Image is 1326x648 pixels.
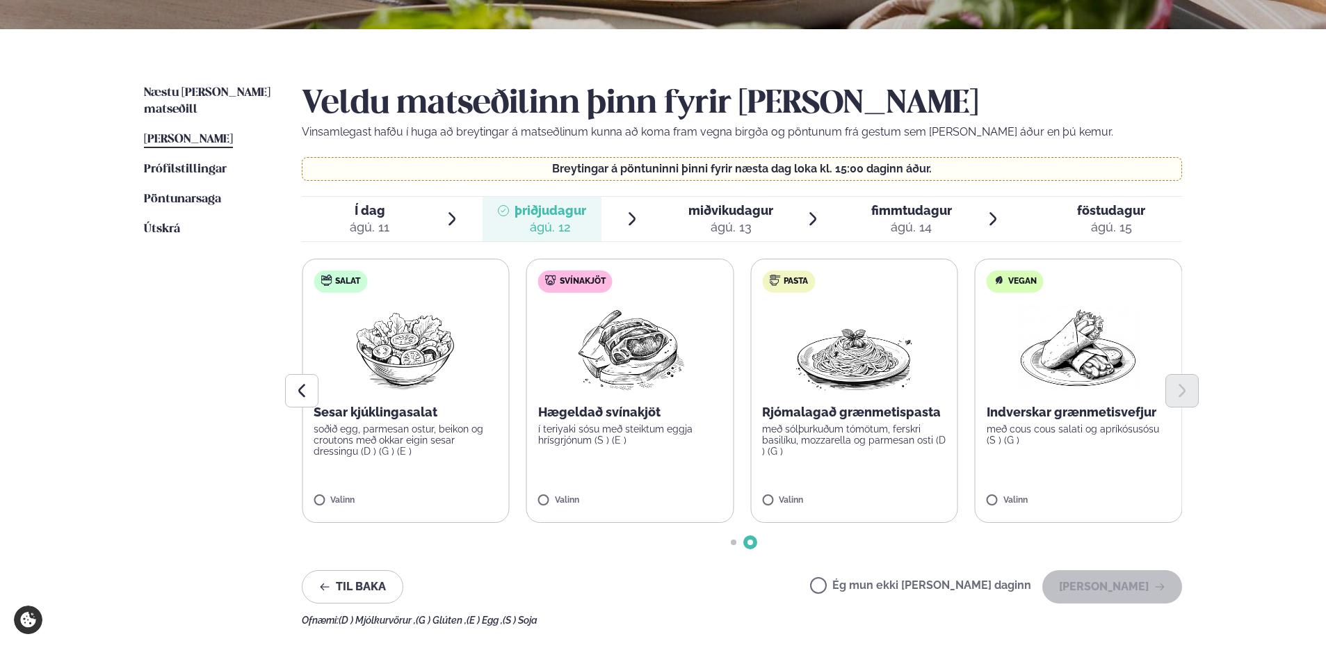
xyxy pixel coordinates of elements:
[731,540,736,545] span: Go to slide 1
[762,404,946,421] p: Rjómalagað grænmetispasta
[314,404,498,421] p: Sesar kjúklingasalat
[144,223,180,235] span: Útskrá
[871,203,952,218] span: fimmtudagur
[144,193,221,205] span: Pöntunarsaga
[762,423,946,457] p: með sólþurkuðum tómötum, ferskri basilíku, mozzarella og parmesan osti (D ) (G )
[144,221,180,238] a: Útskrá
[302,570,403,604] button: Til baka
[515,219,586,236] div: ágú. 12
[987,404,1171,421] p: Indverskar grænmetisvefjur
[316,163,1168,175] p: Breytingar á pöntuninni þinni fyrir næsta dag loka kl. 15:00 daginn áður.
[987,423,1171,446] p: með cous cous salati og apríkósusósu (S ) (G )
[344,304,467,393] img: Salad.png
[144,85,274,118] a: Næstu [PERSON_NAME] matseðill
[144,161,227,178] a: Prófílstillingar
[285,374,318,407] button: Previous slide
[1042,570,1182,604] button: [PERSON_NAME]
[871,219,952,236] div: ágú. 14
[503,615,537,626] span: (S ) Soja
[144,131,233,148] a: [PERSON_NAME]
[568,304,691,393] img: Pork-Meat.png
[321,275,332,286] img: salad.svg
[1017,304,1140,393] img: Wraps.png
[1077,203,1145,218] span: föstudagur
[14,606,42,634] a: Cookie settings
[350,219,389,236] div: ágú. 11
[144,87,270,115] span: Næstu [PERSON_NAME] matseðill
[1008,276,1037,287] span: Vegan
[688,203,773,218] span: miðvikudagur
[538,423,722,446] p: í teriyaki sósu með steiktum eggja hrísgrjónum (S ) (E )
[302,85,1182,124] h2: Veldu matseðilinn þinn fyrir [PERSON_NAME]
[302,124,1182,140] p: Vinsamlegast hafðu í huga að breytingar á matseðlinum kunna að koma fram vegna birgða og pöntunum...
[784,276,808,287] span: Pasta
[302,615,1182,626] div: Ofnæmi:
[335,276,360,287] span: Salat
[416,615,467,626] span: (G ) Glúten ,
[1165,374,1199,407] button: Next slide
[545,275,556,286] img: pork.svg
[350,202,389,219] span: Í dag
[769,275,780,286] img: pasta.svg
[515,203,586,218] span: þriðjudagur
[144,133,233,145] span: [PERSON_NAME]
[560,276,606,287] span: Svínakjöt
[538,404,722,421] p: Hægeldað svínakjöt
[144,191,221,208] a: Pöntunarsaga
[467,615,503,626] span: (E ) Egg ,
[339,615,416,626] span: (D ) Mjólkurvörur ,
[747,540,753,545] span: Go to slide 2
[144,163,227,175] span: Prófílstillingar
[793,304,915,393] img: Spagetti.png
[994,275,1005,286] img: Vegan.svg
[1077,219,1145,236] div: ágú. 15
[314,423,498,457] p: soðið egg, parmesan ostur, beikon og croutons með okkar eigin sesar dressingu (D ) (G ) (E )
[688,219,773,236] div: ágú. 13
